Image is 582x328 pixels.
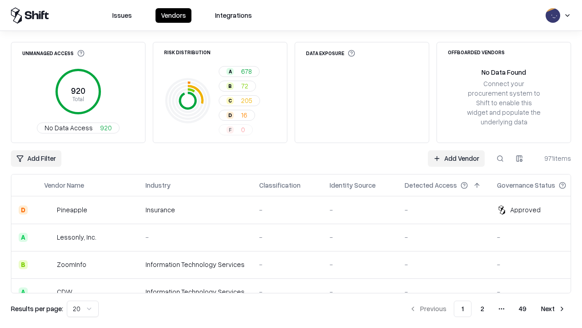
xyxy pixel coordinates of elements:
a: Add Vendor [428,150,485,167]
div: - [330,232,390,242]
div: - [405,287,482,297]
button: 1 [454,301,472,317]
img: CDW [44,287,53,297]
div: - [405,232,482,242]
button: C205 [219,95,260,106]
div: No Data Found [482,67,526,77]
button: A678 [219,66,260,77]
div: - [330,260,390,269]
button: Integrations [210,8,257,23]
span: 920 [100,123,112,133]
button: Issues [107,8,137,23]
img: Lessonly, Inc. [44,233,53,242]
div: Classification [259,180,301,190]
div: Detected Access [405,180,457,190]
div: D [19,205,28,215]
div: Industry [145,180,171,190]
div: Risk Distribution [164,50,211,55]
button: B72 [219,81,256,92]
div: B [226,82,234,90]
button: 2 [473,301,492,317]
div: Insurance [145,205,245,215]
div: Information Technology Services [145,287,245,297]
div: D [226,112,234,119]
button: 49 [512,301,534,317]
div: - [330,287,390,297]
span: 678 [241,67,252,76]
p: Results per page: [11,304,63,313]
div: - [405,205,482,215]
div: - [259,205,315,215]
div: Connect your procurement system to Shift to enable this widget and populate the underlying data [466,79,542,127]
tspan: Total [72,95,84,102]
nav: pagination [404,301,571,317]
div: A [19,287,28,297]
img: Pineapple [44,205,53,215]
div: Vendor Name [44,180,84,190]
div: Information Technology Services [145,260,245,269]
div: Identity Source [330,180,376,190]
span: 205 [241,96,252,105]
img: ZoomInfo [44,260,53,269]
div: B [19,260,28,269]
div: C [226,97,234,104]
span: 16 [241,110,247,120]
button: No Data Access920 [37,123,120,133]
div: A [226,68,234,75]
button: Add Filter [11,150,61,167]
div: - [330,205,390,215]
span: No Data Access [45,123,93,133]
div: - [497,232,581,242]
div: Lessonly, Inc. [57,232,96,242]
div: Approved [510,205,541,215]
button: Vendors [156,8,191,23]
div: ZoomInfo [57,260,86,269]
div: - [259,260,315,269]
div: A [19,233,28,242]
div: 971 items [535,154,571,163]
div: Governance Status [497,180,555,190]
div: Unmanaged Access [22,50,85,57]
button: Next [536,301,571,317]
div: Pineapple [57,205,87,215]
div: - [259,232,315,242]
div: - [405,260,482,269]
tspan: 920 [71,86,85,96]
div: Data Exposure [306,50,355,57]
button: D16 [219,110,255,121]
div: - [259,287,315,297]
div: CDW [57,287,72,297]
span: 72 [241,81,248,91]
div: - [497,260,581,269]
div: - [497,287,581,297]
div: Offboarded Vendors [448,50,505,55]
div: - [145,232,245,242]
